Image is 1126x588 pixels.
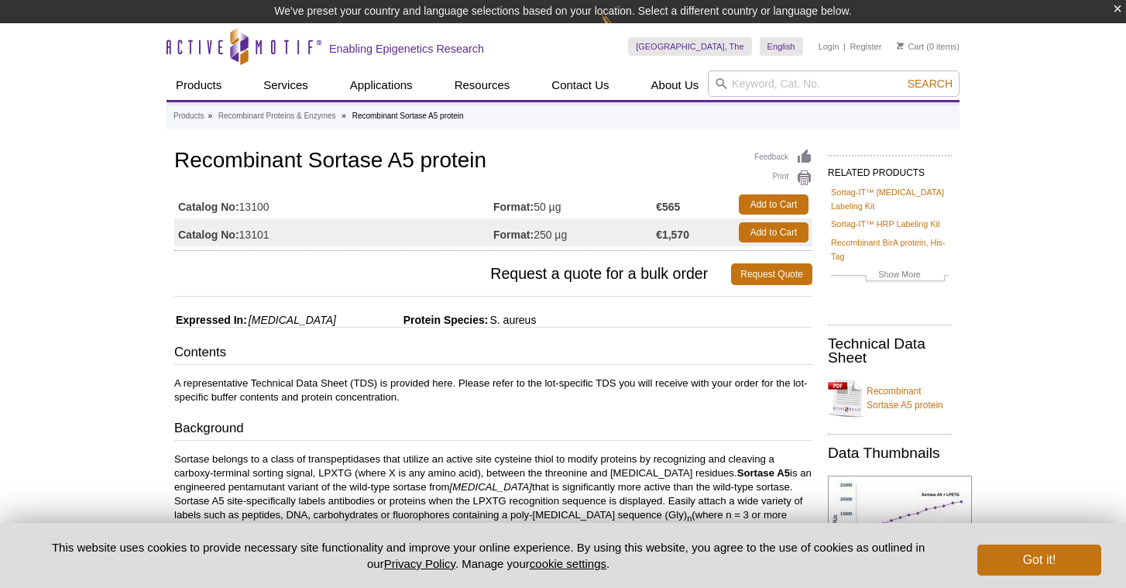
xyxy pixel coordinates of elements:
p: Sortase belongs to a class of transpeptidases that utilize an active site cysteine thiol to modif... [174,452,812,536]
li: » [208,112,212,120]
img: Change Here [601,12,642,48]
strong: €1,570 [656,228,689,242]
a: Print [754,170,812,187]
a: About Us [642,70,709,100]
li: | [843,37,846,56]
a: English [760,37,803,56]
a: Contact Us [542,70,618,100]
a: Resources [445,70,520,100]
h2: RELATED PRODUCTS [828,155,952,183]
input: Keyword, Cat. No. [708,70,960,97]
a: Products [173,109,204,123]
button: cookie settings [530,557,606,570]
a: Add to Cart [739,194,808,215]
a: Privacy Policy [384,557,455,570]
a: Products [166,70,231,100]
td: 50 µg [493,191,656,218]
strong: Catalog No: [178,228,239,242]
a: Sortag-IT™ [MEDICAL_DATA] Labeling Kit [831,185,949,213]
a: Register [850,41,881,52]
strong: Sortase A5 [737,467,790,479]
a: Recombinant Proteins & Enzymes [218,109,336,123]
li: » [342,112,346,120]
h2: Enabling Epigenetics Research [329,42,484,56]
strong: Format: [493,200,534,214]
img: Recombinant Sortase A5 protein specificity for LPETG sequence. [828,476,972,583]
a: Show More [831,267,949,285]
a: Services [254,70,318,100]
a: Recombinant BirA protein, His-Tag [831,236,949,263]
a: Login [819,41,839,52]
td: 250 µg [493,218,656,246]
li: Recombinant Sortase A5 protein [352,112,464,120]
span: Expressed In: [174,314,247,326]
li: (0 items) [897,37,960,56]
span: Search [908,77,953,90]
button: Search [903,77,957,91]
a: Recombinant Sortase A5 protein [828,375,952,421]
sub: n [687,514,692,523]
h3: Contents [174,343,812,365]
span: S. aureus [488,314,536,326]
a: Add to Cart [739,222,808,242]
p: This website uses cookies to provide necessary site functionality and improve your online experie... [25,539,952,572]
i: [MEDICAL_DATA] [450,481,533,493]
a: [GEOGRAPHIC_DATA], The [628,37,751,56]
a: Feedback [754,149,812,166]
img: Your Cart [897,42,904,50]
td: 13101 [174,218,493,246]
h3: Background [174,419,812,441]
a: Cart [897,41,924,52]
a: Applications [341,70,422,100]
a: Request Quote [731,263,812,285]
strong: €565 [656,200,680,214]
button: Got it! [977,545,1101,576]
span: Request a quote for a bulk order [174,263,731,285]
h1: Recombinant Sortase A5 protein [174,149,812,175]
span: Protein Species: [339,314,489,326]
i: [MEDICAL_DATA] [249,314,336,326]
strong: Format: [493,228,534,242]
td: 13100 [174,191,493,218]
strong: Catalog No: [178,200,239,214]
a: Sortag-IT™ HRP Labeling Kit [831,217,940,231]
h2: Technical Data Sheet [828,337,952,365]
h2: Data Thumbnails [828,446,952,460]
p: A representative Technical Data Sheet (TDS) is provided here. Please refer to the lot-specific TD... [174,377,812,404]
